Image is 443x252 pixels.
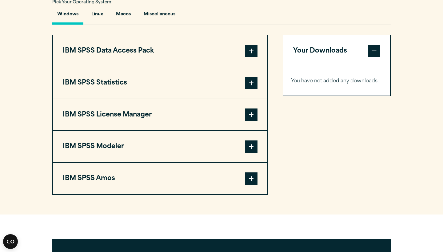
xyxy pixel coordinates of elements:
[53,99,267,131] button: IBM SPSS License Manager
[139,7,180,25] button: Miscellaneous
[53,163,267,194] button: IBM SPSS Amos
[291,77,382,86] p: You have not added any downloads.
[52,0,113,4] span: Pick Your Operating System:
[53,67,267,99] button: IBM SPSS Statistics
[86,7,108,25] button: Linux
[283,35,390,67] button: Your Downloads
[53,35,267,67] button: IBM SPSS Data Access Pack
[111,7,136,25] button: Macos
[52,7,83,25] button: Windows
[53,131,267,162] button: IBM SPSS Modeler
[3,234,18,249] button: Open CMP widget
[283,67,390,96] div: Your Downloads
